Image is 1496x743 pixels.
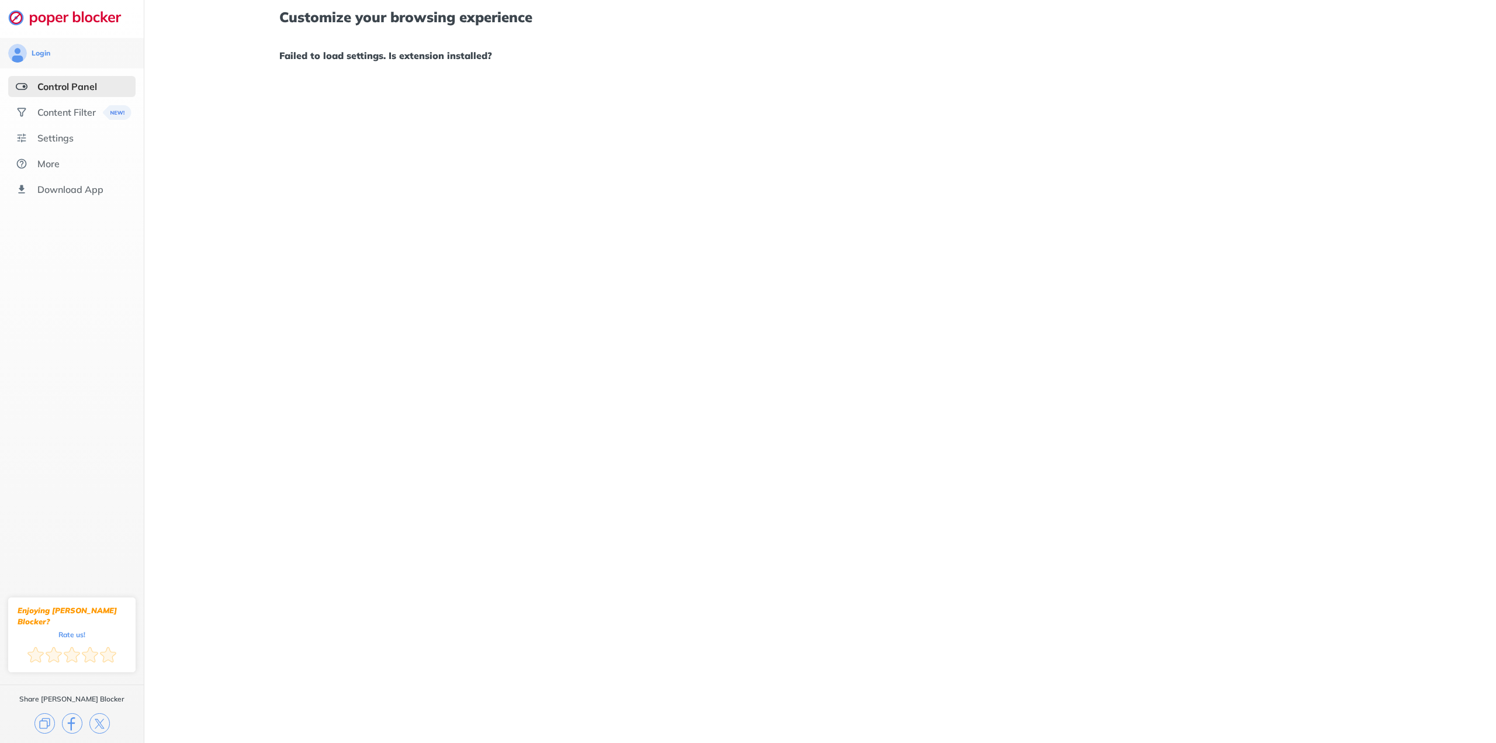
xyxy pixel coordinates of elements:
div: Control Panel [37,81,97,92]
div: Settings [37,132,74,144]
img: social.svg [16,106,27,118]
img: menuBanner.svg [103,105,131,120]
img: facebook.svg [62,713,82,734]
div: More [37,158,60,170]
div: Rate us! [58,632,85,637]
div: Content Filter [37,106,96,118]
img: avatar.svg [8,44,27,63]
img: logo-webpage.svg [8,9,134,26]
div: Download App [37,184,103,195]
h1: Failed to load settings. Is extension installed? [279,48,1360,63]
img: about.svg [16,158,27,170]
div: Enjoying [PERSON_NAME] Blocker? [18,605,126,627]
img: features-selected.svg [16,81,27,92]
img: settings.svg [16,132,27,144]
img: x.svg [89,713,110,734]
div: Share [PERSON_NAME] Blocker [19,694,124,704]
img: download-app.svg [16,184,27,195]
h1: Customize your browsing experience [279,9,1360,25]
img: copy.svg [34,713,55,734]
div: Login [32,49,50,58]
